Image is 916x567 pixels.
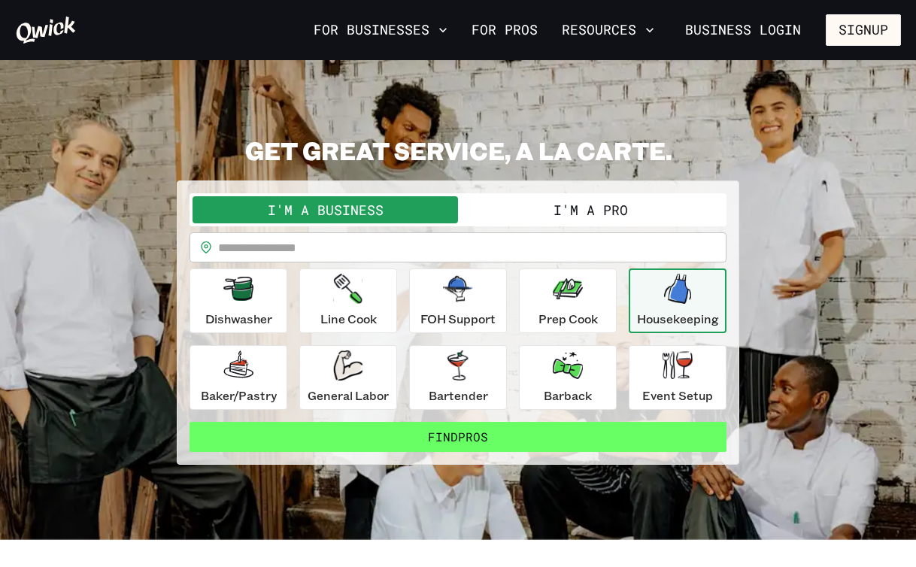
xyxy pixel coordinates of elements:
button: Line Cook [299,268,397,333]
button: General Labor [299,345,397,410]
a: For Pros [466,17,544,43]
button: Baker/Pastry [190,345,287,410]
p: Baker/Pastry [201,387,277,405]
p: Line Cook [320,310,377,328]
button: Barback [519,345,617,410]
p: Event Setup [642,387,713,405]
p: Housekeeping [637,310,719,328]
a: Business Login [672,14,814,46]
button: Housekeeping [629,268,726,333]
button: FindPros [190,422,726,452]
button: For Businesses [308,17,453,43]
p: Prep Cook [538,310,598,328]
button: I'm a Business [193,196,458,223]
button: Signup [826,14,901,46]
p: General Labor [308,387,389,405]
button: Prep Cook [519,268,617,333]
button: Event Setup [629,345,726,410]
p: Barback [544,387,592,405]
button: Resources [556,17,660,43]
button: Dishwasher [190,268,287,333]
h2: GET GREAT SERVICE, A LA CARTE. [177,135,739,165]
p: Dishwasher [205,310,272,328]
button: FOH Support [409,268,507,333]
p: Bartender [429,387,488,405]
p: FOH Support [420,310,496,328]
button: I'm a Pro [458,196,723,223]
button: Bartender [409,345,507,410]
